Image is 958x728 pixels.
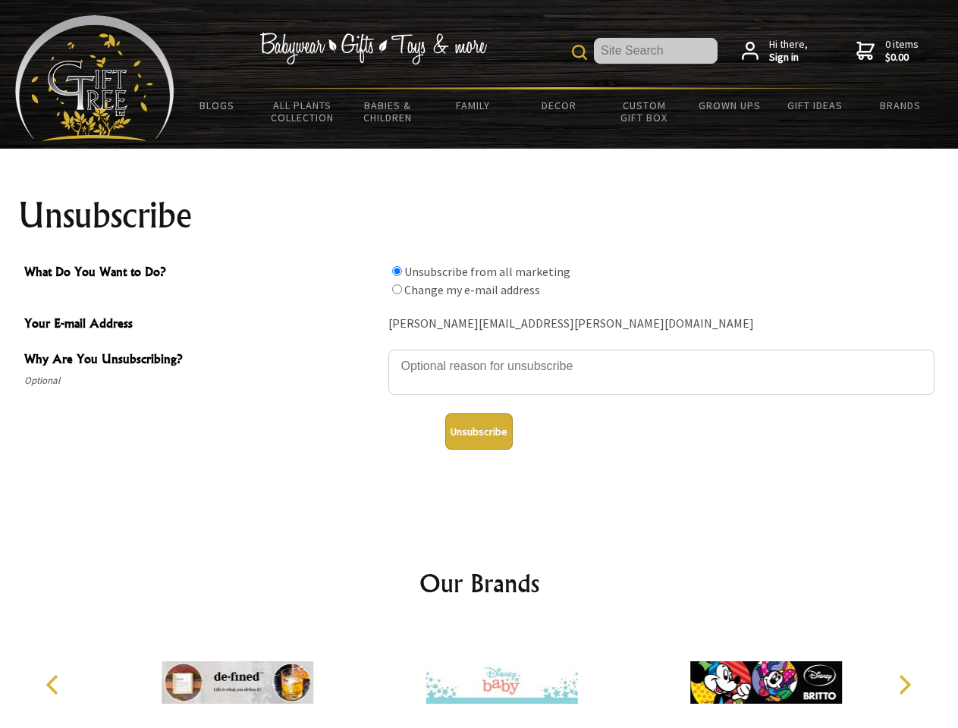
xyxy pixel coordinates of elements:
[887,668,921,701] button: Next
[24,262,381,284] span: What Do You Want to Do?
[30,565,928,601] h2: Our Brands
[24,350,381,372] span: Why Are You Unsubscribing?
[686,89,772,121] a: Grown Ups
[18,197,941,234] h1: Unsubscribe
[174,89,260,121] a: BLOGS
[388,350,934,395] textarea: Why Are You Unsubscribing?
[856,38,919,64] a: 0 items$0.00
[388,312,934,336] div: [PERSON_NAME][EMAIL_ADDRESS][PERSON_NAME][DOMAIN_NAME]
[594,38,718,64] input: Site Search
[345,89,431,133] a: Babies & Children
[404,264,570,279] label: Unsubscribe from all marketing
[572,45,587,60] img: product search
[15,15,174,141] img: Babyware - Gifts - Toys and more...
[38,668,71,701] button: Previous
[858,89,944,121] a: Brands
[259,33,487,64] img: Babywear - Gifts - Toys & more
[392,284,402,294] input: What Do You Want to Do?
[24,314,381,336] span: Your E-mail Address
[601,89,687,133] a: Custom Gift Box
[772,89,858,121] a: Gift Ideas
[24,372,381,390] span: Optional
[404,282,540,297] label: Change my e-mail address
[431,89,517,121] a: Family
[392,266,402,276] input: What Do You Want to Do?
[742,38,808,64] a: Hi there,Sign in
[445,413,513,450] button: Unsubscribe
[769,51,808,64] strong: Sign in
[885,37,919,64] span: 0 items
[769,38,808,64] span: Hi there,
[885,51,919,64] strong: $0.00
[260,89,346,133] a: All Plants Collection
[516,89,601,121] a: Decor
